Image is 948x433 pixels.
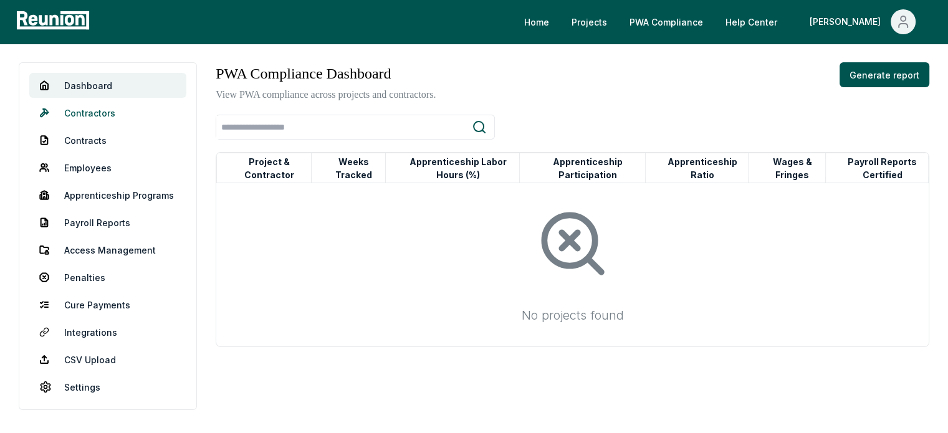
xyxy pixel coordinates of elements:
[562,9,617,34] a: Projects
[840,62,929,87] button: Generate report
[530,156,645,181] button: Apprenticeship Participation
[322,156,385,181] button: Weeks Tracked
[836,156,928,181] button: Payroll Reports Certified
[396,156,519,181] button: Apprenticeship Labor Hours (%)
[29,265,186,290] a: Penalties
[29,183,186,207] a: Apprenticeship Programs
[29,210,186,235] a: Payroll Reports
[29,73,186,98] a: Dashboard
[29,347,186,372] a: CSV Upload
[423,307,722,324] div: No projects found
[227,156,311,181] button: Project & Contractor
[810,9,886,34] div: [PERSON_NAME]
[716,9,787,34] a: Help Center
[29,374,186,399] a: Settings
[29,128,186,153] a: Contracts
[216,62,436,85] h3: PWA Compliance Dashboard
[514,9,936,34] nav: Main
[29,237,186,262] a: Access Management
[216,87,436,102] p: View PWA compliance across projects and contractors.
[620,9,713,34] a: PWA Compliance
[29,155,186,180] a: Employees
[759,156,825,181] button: Wages & Fringes
[29,100,186,125] a: Contractors
[29,292,186,317] a: Cure Payments
[656,156,748,181] button: Apprenticeship Ratio
[800,9,926,34] button: [PERSON_NAME]
[514,9,559,34] a: Home
[29,320,186,345] a: Integrations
